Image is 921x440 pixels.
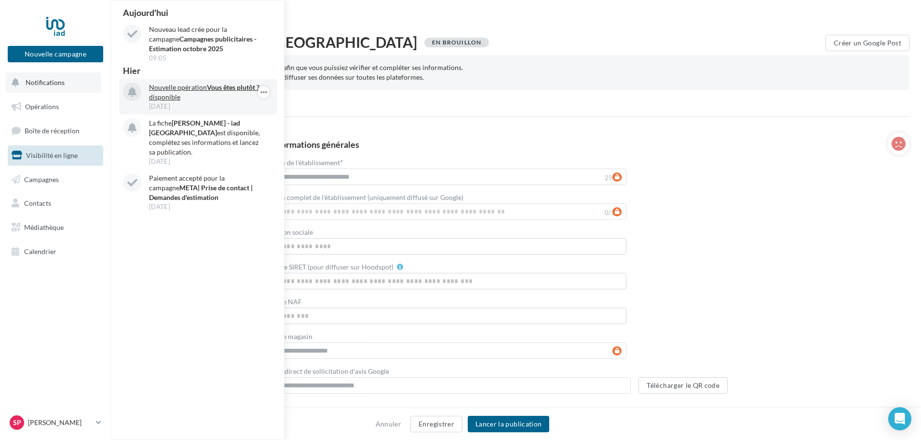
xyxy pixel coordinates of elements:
button: Enregistrer [410,416,462,432]
a: Visibilité en ligne [6,145,105,166]
span: Notifications [26,78,65,86]
div: Informations générales [271,140,359,149]
span: Contacts [24,199,51,207]
span: Visibilité en ligne [26,151,78,159]
label: 0/125 [605,210,623,216]
span: Calendrier [24,247,56,255]
button: Lancer la publication [468,416,549,432]
span: Sp [13,418,21,427]
label: Code magasin [271,333,312,340]
button: Nouvelle campagne [8,46,103,62]
label: Nom complet de l'établissement (uniquement diffusé sur Google) [271,194,463,201]
p: [PERSON_NAME] [28,418,92,427]
div: Open Intercom Messenger [888,407,911,430]
label: N° de SIRET (pour diffuser sur Hoodspot) [271,264,393,270]
label: 29/50 [605,175,623,181]
span: Opérations [25,102,59,111]
a: Campagnes [6,170,105,190]
a: Médiathèque [6,217,105,238]
span: Médiathèque [24,223,64,231]
button: Télécharger le QR code [638,377,728,394]
button: Annuler [372,418,405,430]
label: Lien direct de sollicitation d'avis Google [271,368,389,375]
div: Votre fiche a été mise à disposition en brouillon, afin que vous puissiez vérifier et compléter s... [139,63,894,82]
label: Nom de l'établissement [271,158,343,166]
a: Sp [PERSON_NAME] [8,413,103,432]
span: Boîte de réception [25,127,80,135]
span: Campagnes [24,175,59,183]
button: Notifications [6,72,101,93]
a: Calendrier [6,241,105,262]
a: Boîte de réception [6,120,105,141]
label: Raison sociale [271,229,313,236]
a: Contacts [6,193,105,213]
a: Opérations [6,97,105,117]
button: Créer un Google Post [826,35,909,51]
div: En brouillon [424,38,489,47]
label: Code NAF [271,298,302,305]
